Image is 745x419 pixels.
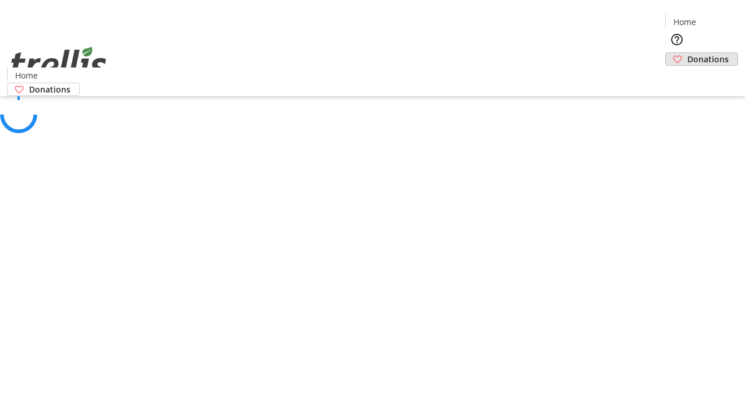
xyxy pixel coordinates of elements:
img: Orient E2E Organization BcvNXqo23y's Logo [7,34,111,92]
span: Home [673,16,696,28]
a: Donations [7,83,80,96]
span: Donations [29,83,70,95]
a: Home [666,16,703,28]
button: Help [665,28,689,51]
a: Home [8,69,45,81]
a: Donations [665,52,738,66]
button: Cart [665,66,689,89]
span: Donations [687,53,729,65]
span: Home [15,69,38,81]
